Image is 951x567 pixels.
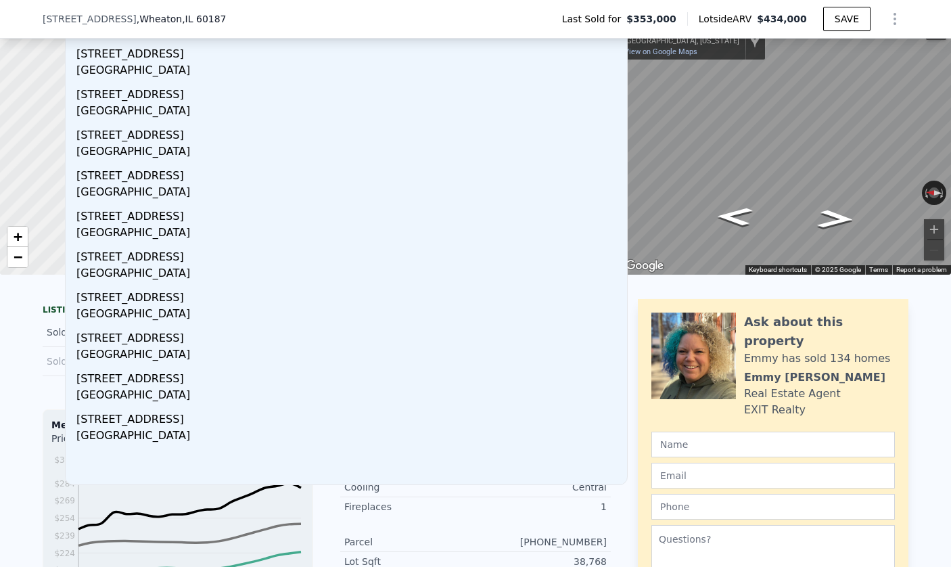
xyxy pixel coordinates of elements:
div: [GEOGRAPHIC_DATA] [76,225,622,244]
div: Emmy [PERSON_NAME] [744,369,885,386]
tspan: $284 [54,479,75,489]
div: Street View [619,15,951,275]
div: Ask about this property [744,313,895,350]
div: Median Sale [51,418,304,432]
div: [STREET_ADDRESS] [76,244,622,265]
div: [STREET_ADDRESS] [76,203,622,225]
path: Go North, N Wheaton Ave [701,203,768,230]
button: Reset the view [922,187,947,199]
a: Report a problem [896,266,947,273]
div: [GEOGRAPHIC_DATA] [76,62,622,81]
div: Map [619,15,951,275]
div: [STREET_ADDRESS] [76,162,622,184]
input: Email [651,463,895,489]
div: [GEOGRAPHIC_DATA] [76,428,622,447]
div: [STREET_ADDRESS] [76,284,622,306]
div: Sold [47,353,167,370]
input: Phone [651,494,895,520]
img: Google [622,257,667,275]
span: , Wheaton [137,12,227,26]
div: [STREET_ADDRESS] [76,325,622,346]
a: Zoom in [7,227,28,247]
div: [STREET_ADDRESS] [76,406,622,428]
button: Rotate clockwise [940,181,947,205]
div: LISTING & SALE HISTORY [43,304,313,318]
div: [GEOGRAPHIC_DATA] [76,184,622,203]
tspan: $239 [54,531,75,541]
input: Name [651,432,895,457]
span: $434,000 [757,14,807,24]
div: Central [475,480,607,494]
span: Last Sold for [562,12,627,26]
div: [STREET_ADDRESS] [76,365,622,387]
span: + [14,228,22,245]
div: Emmy has sold 134 homes [744,350,890,367]
button: Zoom out [924,240,944,260]
button: Show Options [881,5,908,32]
div: [GEOGRAPHIC_DATA] [76,103,622,122]
div: [GEOGRAPHIC_DATA] [76,346,622,365]
span: $353,000 [626,12,676,26]
div: [STREET_ADDRESS] [76,41,622,62]
div: [GEOGRAPHIC_DATA] [76,306,622,325]
a: Open this area in Google Maps (opens a new window) [622,257,667,275]
div: [STREET_ADDRESS] [76,81,622,103]
div: [GEOGRAPHIC_DATA] [76,265,622,284]
div: Parcel [344,535,475,549]
div: 1 [475,500,607,514]
div: Cooling [344,480,475,494]
span: [STREET_ADDRESS] [43,12,137,26]
div: [GEOGRAPHIC_DATA] [76,387,622,406]
div: [PHONE_NUMBER] [475,535,607,549]
a: View on Google Maps [624,47,697,56]
div: Price per Square Foot [51,432,178,453]
span: Lotside ARV [699,12,757,26]
button: SAVE [823,7,871,31]
div: [GEOGRAPHIC_DATA], [US_STATE] [624,37,739,45]
tspan: $304 [54,455,75,465]
div: [STREET_ADDRESS] [76,122,622,143]
button: Rotate counterclockwise [922,181,929,205]
div: [GEOGRAPHIC_DATA] [76,143,622,162]
div: Real Estate Agent [744,386,841,402]
button: Keyboard shortcuts [749,265,807,275]
div: EXIT Realty [744,402,806,418]
span: , IL 60187 [182,14,226,24]
span: © 2025 Google [815,266,861,273]
a: Zoom out [7,247,28,267]
a: Show location on map [750,33,760,48]
a: Terms [869,266,888,273]
tspan: $224 [54,549,75,558]
button: Zoom in [924,219,944,240]
tspan: $269 [54,496,75,505]
path: Go South, N Wheaton Ave [802,206,870,233]
span: − [14,248,22,265]
div: Fireplaces [344,500,475,514]
tspan: $254 [54,514,75,523]
div: Sold [47,323,167,341]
